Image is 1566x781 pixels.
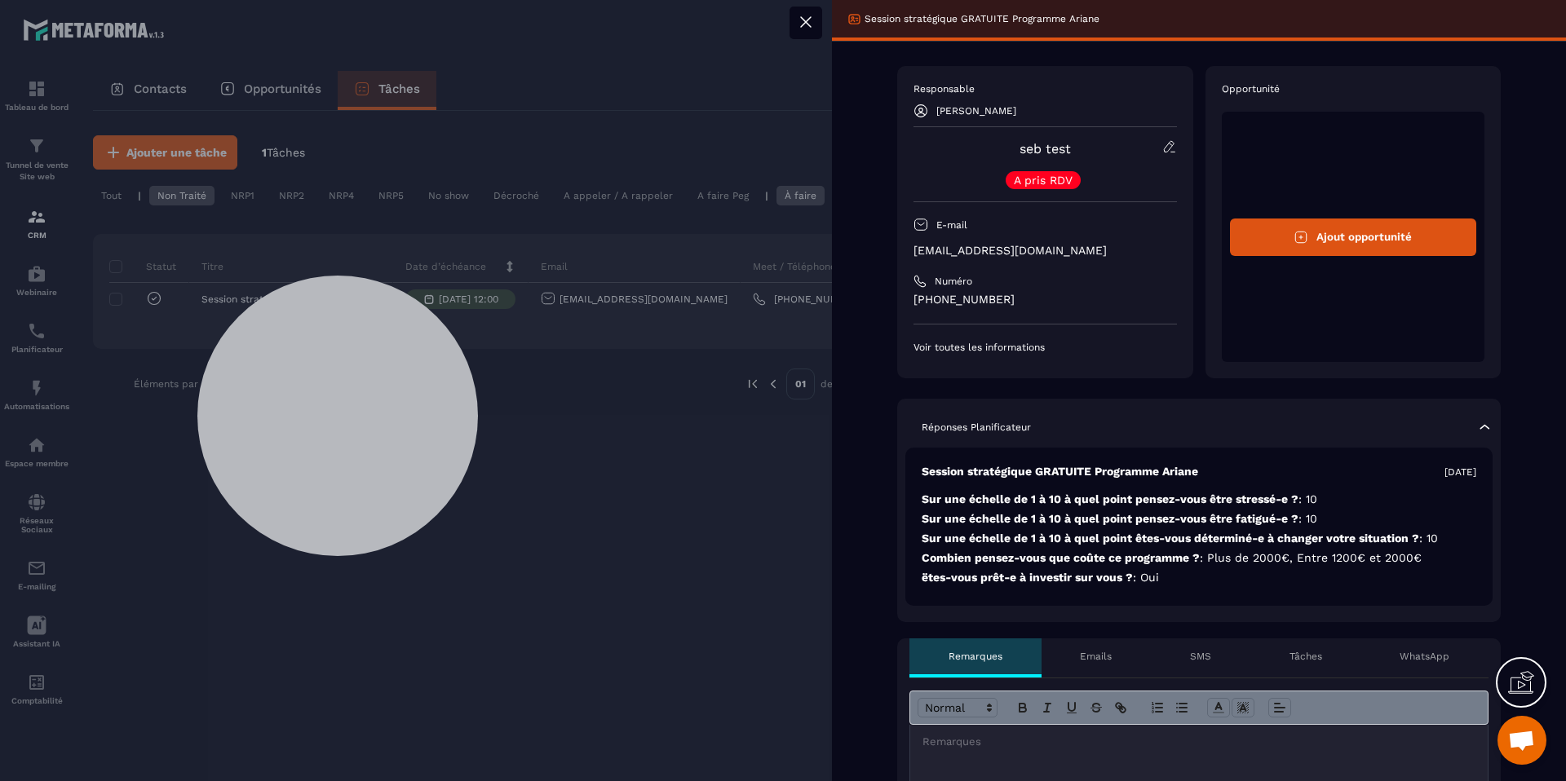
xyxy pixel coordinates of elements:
[1497,716,1546,765] div: Ouvrir le chat
[1400,650,1449,663] p: WhatsApp
[1190,650,1211,663] p: SMS
[936,218,967,232] p: E-mail
[913,341,1177,354] p: Voir toutes les informations
[1444,466,1476,479] p: [DATE]
[1230,218,1477,256] button: Ajout opportunité
[913,82,1177,95] p: Responsable
[1133,571,1159,584] span: : Oui
[1020,141,1071,157] a: seb test
[936,105,1016,117] p: [PERSON_NAME]
[865,12,1099,25] p: Session stratégique GRATUITE Programme Ariane
[922,570,1476,585] p: ëtes-vous prêt-e à investir sur vous ?
[1290,650,1322,663] p: Tâches
[913,243,1177,258] p: [EMAIL_ADDRESS][DOMAIN_NAME]
[1200,551,1422,564] span: : Plus de 2000€, Entre 1200€ et 2000€
[922,531,1476,546] p: Sur une échelle de 1 à 10 à quel point êtes-vous déterminé-e à changer votre situation ?
[922,421,1031,434] p: Réponses Planificateur
[1298,512,1317,525] span: : 10
[1014,174,1073,186] p: A pris RDV
[913,292,1177,307] p: [PHONE_NUMBER]
[1222,82,1485,95] p: Opportunité
[922,464,1198,479] p: Session stratégique GRATUITE Programme Ariane
[949,650,1002,663] p: Remarques
[1419,532,1438,545] span: : 10
[922,511,1476,527] p: Sur une échelle de 1 à 10 à quel point pensez-vous être fatigué-e ?
[922,492,1476,507] p: Sur une échelle de 1 à 10 à quel point pensez-vous être stressé-e ?
[1298,492,1317,505] span: : 10
[1080,650,1112,663] p: Emails
[922,550,1476,566] p: Combien pensez-vous que coûte ce programme ?
[935,275,972,288] p: Numéro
